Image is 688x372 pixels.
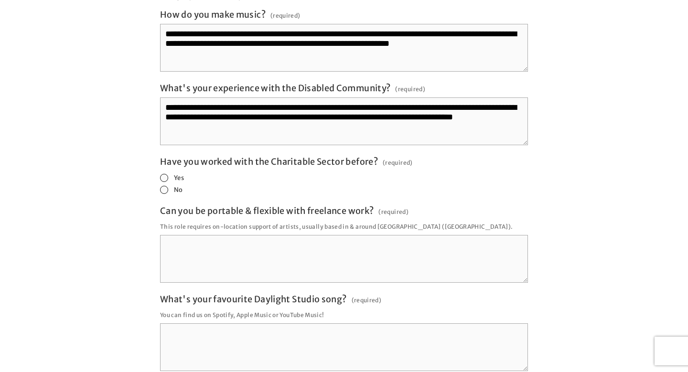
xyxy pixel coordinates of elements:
[395,83,425,96] span: (required)
[383,156,413,169] span: (required)
[352,294,382,307] span: (required)
[160,9,266,20] span: How do you make music?
[174,174,184,182] span: Yes
[378,205,408,218] span: (required)
[160,205,374,216] span: Can you be portable & flexible with freelance work?
[160,220,528,233] p: This role requires on-location support of artists, usually based in & around [GEOGRAPHIC_DATA] ([...
[270,9,301,22] span: (required)
[160,83,390,94] span: What's your experience with the Disabled Community?
[160,156,378,167] span: Have you worked with the Charitable Sector before?
[174,186,183,194] span: No
[160,308,528,321] p: You can find us on Spotify, Apple Music or YouTube Music!
[160,294,346,305] span: What's your favourite Daylight Studio song?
